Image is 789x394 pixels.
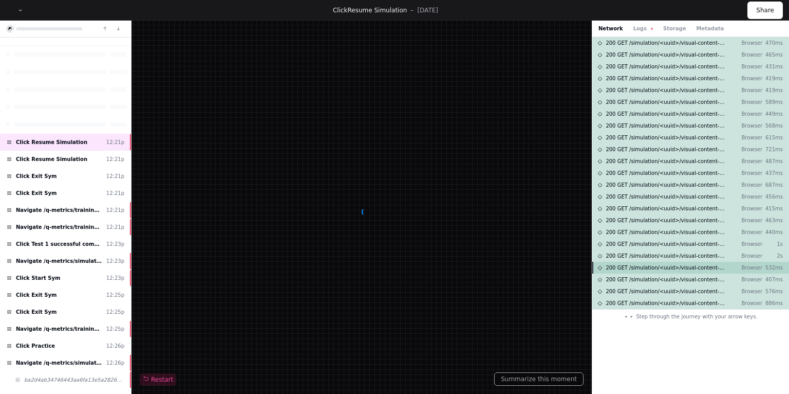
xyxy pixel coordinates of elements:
[106,206,124,214] div: 12:21p
[16,223,102,231] span: Navigate /q-metrics/training-plan/*/assignment/*/execution
[606,228,725,236] span: 200 GET /simulation/<uuid>/visual-content-item/<uuid>/audio-content-items-page
[606,288,725,295] span: 200 GET /simulation/<uuid>/visual-content-item/<uuid>/audio-content-items-page
[106,291,124,299] div: 12:25p
[762,169,783,177] p: 437ms
[106,308,124,316] div: 12:25p
[606,63,725,70] span: 200 GET /simulation/<uuid>/visual-content-item/<uuid>/audio-content-items-page
[16,206,102,214] span: Navigate /q-metrics/training-plan/*/assignment/*/execution
[606,240,725,248] span: 200 GET /simulation/<uuid>/visual-content-item/<uuid>/audio-content-items-page
[606,193,725,201] span: 200 GET /simulation/<uuid>/visual-content-item/<uuid>/audio-content-items-page
[606,217,725,224] span: 200 GET /simulation/<uuid>/visual-content-item/<uuid>/audio-content-items-page
[734,205,762,212] p: Browser
[762,134,783,141] p: 615ms
[417,6,438,14] p: [DATE]
[16,189,57,197] span: Click Exit Sym
[762,39,783,47] p: 470ms
[16,359,102,367] span: Navigate /q-metrics/simulation/*/practise
[16,308,57,316] span: Click Exit Sym
[762,193,783,201] p: 456ms
[598,25,623,32] button: Network
[16,155,87,163] span: Click Resume Simulation
[143,375,173,384] span: Restart
[606,157,725,165] span: 200 GET /simulation/<uuid>/visual-content-item/<uuid>/audio-content-items-page
[734,240,762,248] p: Browser
[734,288,762,295] p: Browser
[106,274,124,282] div: 12:23p
[16,291,57,299] span: Click Exit Sym
[762,205,783,212] p: 415ms
[734,228,762,236] p: Browser
[140,373,176,386] button: Restart
[16,325,102,333] span: Navigate /q-metrics/training-plan/*/assignment/*/execution
[16,274,60,282] span: Click Start Sym
[734,264,762,272] p: Browser
[734,39,762,47] p: Browser
[734,122,762,130] p: Browser
[106,325,124,333] div: 12:25p
[734,169,762,177] p: Browser
[734,299,762,307] p: Browser
[106,240,124,248] div: 12:23p
[762,181,783,189] p: 687ms
[348,7,407,14] span: Resume Simulation
[762,299,783,307] p: 886ms
[762,110,783,118] p: 449ms
[762,51,783,59] p: 465ms
[606,75,725,82] span: 200 GET /simulation/<uuid>/visual-content-item/<uuid>/audio-content-items-page
[106,257,124,265] div: 12:23p
[762,86,783,94] p: 419ms
[606,299,725,307] span: 200 GET /simulation/<uuid>/visual-content-item/<uuid>/audio-content-items-page
[606,51,725,59] span: 200 GET /simulation/<uuid>/visual-content-item/<uuid>/audio-content-items-page
[606,276,725,283] span: 200 GET /simulation/<uuid>/visual-content-item/<uuid>/audio-content-items-page
[762,157,783,165] p: 487ms
[16,172,57,180] span: Click Exit Sym
[762,146,783,153] p: 721ms
[606,181,725,189] span: 200 GET /simulation/<uuid>/visual-content-item/<uuid>/audio-content-items-page
[606,122,725,130] span: 200 GET /simulation/<uuid>/visual-content-item/<uuid>/audio-content-items-page
[762,217,783,224] p: 463ms
[106,189,124,197] div: 12:21p
[734,193,762,201] p: Browser
[106,359,124,367] div: 12:26p
[762,252,783,260] p: 2s
[606,205,725,212] span: 200 GET /simulation/<uuid>/visual-content-item/<uuid>/audio-content-items-page
[606,252,725,260] span: 200 GET /simulation/<uuid>/visual-content-item/<uuid>/audio-content-items-page
[734,98,762,106] p: Browser
[106,223,124,231] div: 12:21p
[734,217,762,224] p: Browser
[606,86,725,94] span: 200 GET /simulation/<uuid>/visual-content-item/<uuid>/audio-content-items-page
[762,75,783,82] p: 419ms
[747,2,783,19] button: Share
[606,98,725,106] span: 200 GET /simulation/<uuid>/visual-content-item/<uuid>/audio-content-items-page
[762,276,783,283] p: 407ms
[106,155,124,163] div: 12:21p
[106,342,124,350] div: 12:26p
[762,122,783,130] p: 568ms
[106,138,124,146] div: 12:21p
[16,257,102,265] span: Navigate /q-metrics/simulation/*/test
[734,252,762,260] p: Browser
[734,157,762,165] p: Browser
[734,134,762,141] p: Browser
[762,264,783,272] p: 532ms
[696,25,724,32] button: Metadata
[333,7,348,14] span: Click
[734,86,762,94] p: Browser
[24,376,124,384] span: ba2d4ab34746443aa6fa13e5a2826af5
[16,240,102,248] span: Click Test 1 successful completion needed
[606,264,725,272] span: 200 GET /simulation/<uuid>/visual-content-item/<uuid>/audio-content-items-page
[762,288,783,295] p: 576ms
[762,98,783,106] p: 589ms
[7,26,14,32] img: 14.svg
[762,240,783,248] p: 1s
[762,63,783,70] p: 431ms
[734,146,762,153] p: Browser
[734,63,762,70] p: Browser
[633,25,653,32] button: Logs
[734,110,762,118] p: Browser
[606,169,725,177] span: 200 GET /simulation/<uuid>/visual-content-item/<uuid>/audio-content-items-page
[494,372,584,386] button: Summarize this moment
[16,138,87,146] span: Click Resume Simulation
[734,276,762,283] p: Browser
[636,313,757,320] span: Step through the journey with your arrow keys.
